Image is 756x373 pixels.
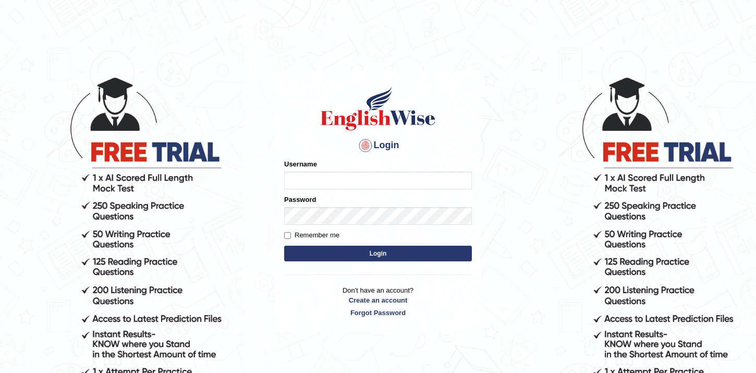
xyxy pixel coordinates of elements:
label: Username [284,159,317,169]
p: Don't have an account? [284,285,472,318]
input: Remember me [284,232,291,239]
label: Remember me [284,230,339,240]
button: Login [284,246,472,261]
img: Logo of English Wise sign in for intelligent practice with AI [319,85,437,132]
h4: Login [284,137,472,154]
a: Create an account [284,295,472,305]
a: Forgot Password [284,308,472,318]
label: Password [284,195,316,204]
